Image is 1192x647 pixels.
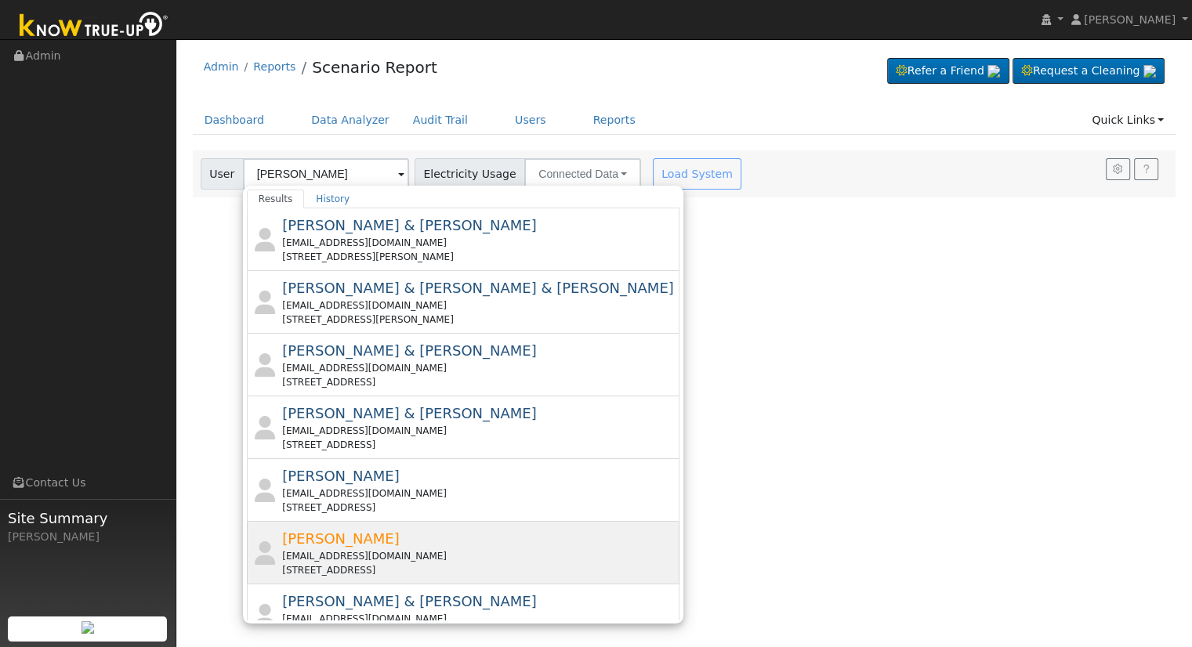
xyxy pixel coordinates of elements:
span: [PERSON_NAME] & [PERSON_NAME] & [PERSON_NAME] [282,280,674,296]
input: Select a User [243,158,409,190]
div: [EMAIL_ADDRESS][DOMAIN_NAME] [282,612,676,626]
div: [STREET_ADDRESS] [282,438,676,452]
span: [PERSON_NAME] & [PERSON_NAME] [282,342,537,359]
div: [STREET_ADDRESS][PERSON_NAME] [282,313,676,327]
div: [PERSON_NAME] [8,529,168,545]
div: [EMAIL_ADDRESS][DOMAIN_NAME] [282,236,676,250]
span: Electricity Usage [415,158,525,190]
div: [STREET_ADDRESS] [282,375,676,389]
div: [STREET_ADDRESS] [282,501,676,515]
span: User [201,158,244,190]
div: [EMAIL_ADDRESS][DOMAIN_NAME] [282,424,676,438]
img: retrieve [987,65,1000,78]
a: Results [247,190,305,208]
a: Admin [204,60,239,73]
span: [PERSON_NAME] [282,468,400,484]
a: Reports [582,106,647,135]
a: Scenario Report [312,58,437,77]
span: Site Summary [8,508,168,529]
a: Help Link [1134,158,1158,180]
a: Reports [253,60,295,73]
a: Audit Trail [401,106,480,135]
div: [EMAIL_ADDRESS][DOMAIN_NAME] [282,549,676,563]
img: retrieve [82,621,94,634]
a: History [304,190,361,208]
span: [PERSON_NAME] & [PERSON_NAME] [282,405,537,421]
div: [EMAIL_ADDRESS][DOMAIN_NAME] [282,298,676,313]
span: [PERSON_NAME] [282,530,400,547]
div: [EMAIL_ADDRESS][DOMAIN_NAME] [282,361,676,375]
a: Data Analyzer [299,106,401,135]
img: retrieve [1143,65,1156,78]
div: [STREET_ADDRESS] [282,563,676,577]
button: Connected Data [524,158,641,190]
button: Settings [1106,158,1130,180]
span: [PERSON_NAME] & [PERSON_NAME] [282,593,537,609]
a: Quick Links [1080,106,1176,135]
a: Request a Cleaning [1013,58,1165,85]
span: [PERSON_NAME] & [PERSON_NAME] [282,217,537,233]
a: Dashboard [193,106,277,135]
img: Know True-Up [12,9,176,44]
div: [EMAIL_ADDRESS][DOMAIN_NAME] [282,486,676,501]
span: [PERSON_NAME] [1084,13,1176,26]
a: Refer a Friend [887,58,1009,85]
a: Users [503,106,558,135]
div: [STREET_ADDRESS][PERSON_NAME] [282,250,676,264]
